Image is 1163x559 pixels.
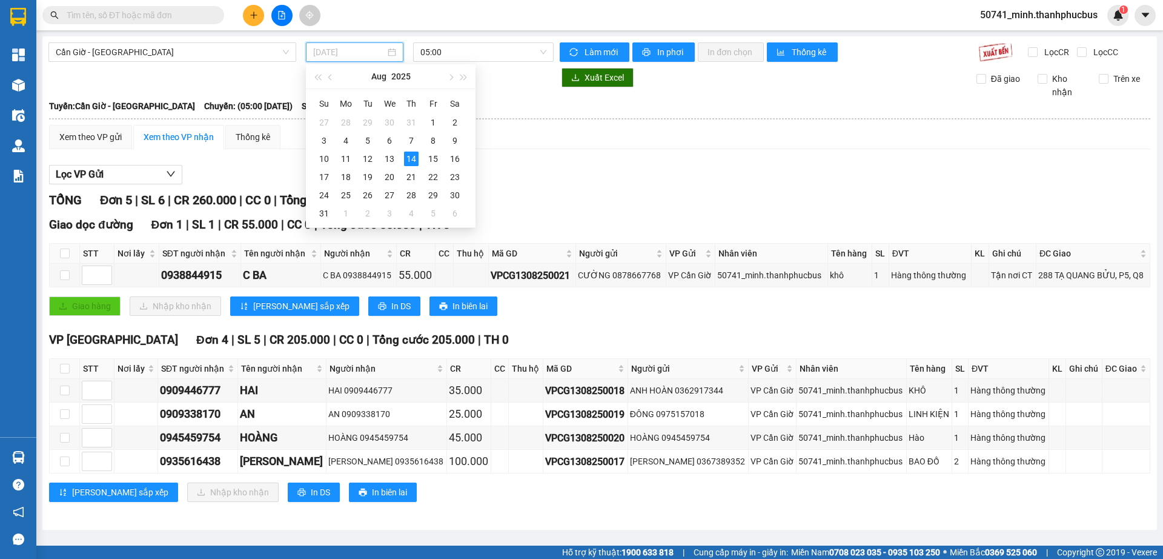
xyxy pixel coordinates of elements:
div: AN 0909338170 [328,407,445,421]
div: 25.000 [449,406,489,423]
div: 8 [426,133,440,148]
td: VPCG1308250020 [543,426,628,450]
div: 30 [448,188,462,203]
span: aim [305,11,314,19]
th: Tu [357,94,379,113]
div: 27 [382,188,397,203]
td: 2025-09-06 [444,204,466,223]
button: sort-ascending[PERSON_NAME] sắp xếp [49,483,178,502]
div: 16 [448,152,462,166]
td: 2025-07-29 [357,113,379,132]
td: 2025-08-14 [400,150,422,168]
div: 12 [360,152,375,166]
span: SL 5 [237,333,260,347]
div: 30 [382,115,397,130]
span: CC 0 [287,218,311,232]
th: ĐVT [889,244,972,264]
button: printerIn phơi [632,42,695,62]
div: 45.000 [449,429,489,446]
span: | [263,333,267,347]
div: Hàng thông thường [970,407,1047,421]
div: 23 [448,170,462,184]
div: Hàng thông thường [891,269,969,282]
td: 2025-08-13 [379,150,400,168]
span: SĐT người nhận [161,362,225,375]
span: file-add [277,11,286,19]
span: CR 205.000 [270,333,330,347]
td: 0938844915 [159,264,241,287]
th: KL [1049,359,1066,379]
span: Làm mới [585,45,620,59]
button: printerIn DS [288,483,340,502]
td: VPCG1308250021 [489,264,575,287]
span: Tên người nhận [244,247,308,260]
td: 2025-08-29 [422,186,444,204]
div: 3 [382,206,397,221]
img: 9k= [978,42,1013,62]
span: VP Gửi [669,247,703,260]
input: Tìm tên, số ĐT hoặc mã đơn [67,8,210,22]
span: Lọc CC [1088,45,1120,59]
div: 0935616438 [160,453,236,470]
span: printer [297,488,306,498]
div: 10 [317,152,331,166]
div: 0938844915 [161,267,239,284]
td: 2025-08-01 [422,113,444,132]
td: VP Cần Giờ [666,264,715,287]
span: Đơn 4 [196,333,228,347]
div: 288 TẠ QUANG BỬU, P5, Q8 [1038,269,1148,282]
span: printer [642,48,652,58]
td: 2025-08-22 [422,168,444,186]
span: ĐC Giao [1105,362,1138,375]
td: 0909446777 [158,379,238,403]
th: STT [80,244,114,264]
td: 2025-08-20 [379,168,400,186]
th: Tên hàng [907,359,952,379]
span: | [135,193,138,207]
th: Nhân viên [797,359,906,379]
td: VPCG1308250018 [543,379,628,403]
span: TH 0 [484,333,509,347]
span: CR 55.000 [224,218,278,232]
span: sync [569,48,580,58]
div: 29 [360,115,375,130]
span: Đơn 5 [100,193,132,207]
td: 2025-08-12 [357,150,379,168]
div: 24 [317,188,331,203]
div: C BA 0938844915 [323,269,394,282]
button: 2025 [391,64,411,89]
span: Chuyến: (05:00 [DATE]) [204,99,293,113]
div: 6 [382,133,397,148]
td: 2025-07-30 [379,113,400,132]
span: Đơn 1 [151,218,184,232]
div: 13 [382,152,397,166]
th: Th [400,94,422,113]
div: ANH HOÀN 0362917344 [630,384,747,397]
span: bar-chart [777,48,787,58]
button: aim [299,5,320,26]
span: sort-ascending [59,488,67,498]
span: printer [378,302,386,312]
div: 1 [339,206,353,221]
span: In phơi [657,45,685,59]
td: 2025-08-07 [400,132,422,150]
div: 1 [954,431,966,444]
span: [PERSON_NAME] sắp xếp [253,300,350,313]
div: 9 [448,133,462,148]
sup: 1 [1119,5,1128,14]
span: Xuất Excel [585,71,624,84]
div: VPCG1308250019 [545,407,626,422]
button: downloadXuất Excel [562,68,634,87]
div: 5 [426,206,440,221]
div: 11 [339,152,353,166]
div: VP Cần Giờ [750,384,794,397]
div: VP Cần Giờ [750,431,794,444]
span: | [281,218,284,232]
div: 50741_minh.thanhphucbus [798,431,904,444]
td: 2025-08-11 [335,150,357,168]
div: Xem theo VP gửi [59,130,122,144]
span: SĐT người nhận [162,247,228,260]
th: SL [952,359,969,379]
div: Thống kê [236,130,270,144]
span: In DS [311,486,330,499]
